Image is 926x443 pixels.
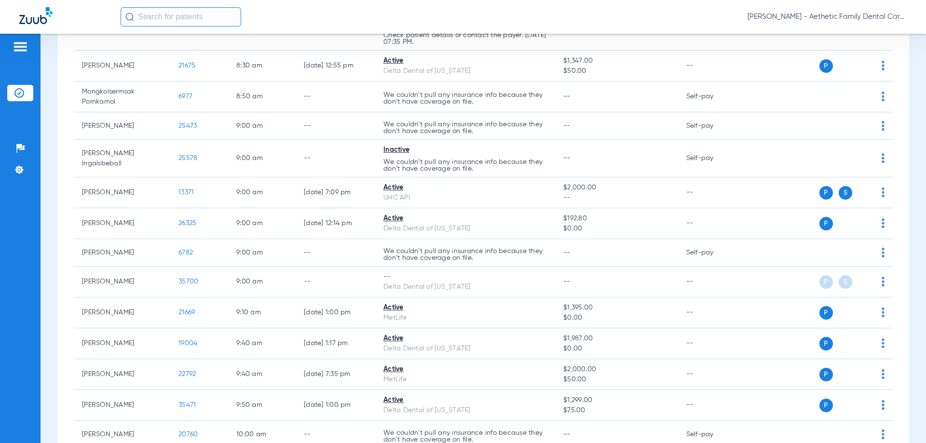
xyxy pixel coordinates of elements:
[74,208,171,239] td: [PERSON_NAME]
[383,303,548,313] div: Active
[679,359,744,390] td: --
[229,112,296,140] td: 9:00 AM
[296,140,376,177] td: --
[383,224,548,234] div: Delta Dental of [US_STATE]
[229,208,296,239] td: 9:00 AM
[383,145,548,155] div: Inactive
[296,390,376,421] td: [DATE] 1:00 PM
[679,208,744,239] td: --
[229,267,296,297] td: 9:00 AM
[679,140,744,177] td: Self-pay
[679,267,744,297] td: --
[679,390,744,421] td: --
[563,375,670,385] span: $50.00
[679,328,744,359] td: --
[383,183,548,193] div: Active
[178,340,197,347] span: 19004
[383,282,548,292] div: Delta Dental of [US_STATE]
[563,249,571,256] span: --
[383,405,548,416] div: Delta Dental of [US_STATE]
[74,81,171,112] td: Mongkolsermsak Pornkamol
[563,405,670,416] span: $75.00
[383,66,548,76] div: Delta Dental of [US_STATE]
[563,224,670,234] span: $0.00
[178,309,195,316] span: 21669
[296,297,376,328] td: [DATE] 1:00 PM
[74,239,171,267] td: [PERSON_NAME]
[383,159,548,172] p: We couldn’t pull any insurance info because they don’t have coverage on file.
[74,112,171,140] td: [PERSON_NAME]
[383,344,548,354] div: Delta Dental of [US_STATE]
[679,297,744,328] td: --
[178,220,196,227] span: 26325
[383,313,548,323] div: MetLife
[229,140,296,177] td: 9:00 AM
[563,155,571,161] span: --
[383,248,548,261] p: We couldn’t pull any insurance info because they don’t have coverage on file.
[296,81,376,112] td: --
[383,193,548,203] div: UHC API
[383,364,548,375] div: Active
[74,267,171,297] td: [PERSON_NAME]
[74,177,171,208] td: [PERSON_NAME]
[383,272,548,282] div: --
[383,56,548,66] div: Active
[563,214,670,224] span: $192.80
[383,395,548,405] div: Active
[296,112,376,140] td: --
[383,214,548,224] div: Active
[383,375,548,385] div: MetLife
[229,239,296,267] td: 9:00 AM
[563,66,670,76] span: $50.00
[563,431,571,438] span: --
[563,303,670,313] span: $1,395.00
[563,334,670,344] span: $1,987.00
[296,359,376,390] td: [DATE] 7:35 PM
[296,328,376,359] td: [DATE] 1:17 PM
[229,81,296,112] td: 8:50 AM
[563,93,571,100] span: --
[296,51,376,81] td: [DATE] 12:55 PM
[74,51,171,81] td: [PERSON_NAME]
[229,328,296,359] td: 9:40 AM
[710,55,926,443] iframe: Chat Widget
[74,297,171,328] td: [PERSON_NAME]
[178,93,192,100] span: 6977
[74,390,171,421] td: [PERSON_NAME]
[178,189,194,196] span: 13371
[383,32,548,45] p: Check patient details or contact the payer. [DATE] 07:35 PM.
[563,56,670,66] span: $1,347.00
[178,431,198,438] span: 20760
[296,208,376,239] td: [DATE] 12:14 PM
[563,364,670,375] span: $2,000.00
[679,51,744,81] td: --
[125,13,134,21] img: Search Icon
[296,239,376,267] td: --
[74,140,171,177] td: [PERSON_NAME] Ingalsbeball
[383,334,548,344] div: Active
[74,359,171,390] td: [PERSON_NAME]
[563,278,571,285] span: --
[296,267,376,297] td: --
[563,122,571,129] span: --
[679,112,744,140] td: Self-pay
[178,62,195,69] span: 21675
[229,297,296,328] td: 9:10 AM
[178,249,193,256] span: 6782
[178,371,196,377] span: 22792
[178,402,196,408] span: 35471
[563,395,670,405] span: $1,299.00
[383,430,548,443] p: We couldn’t pull any insurance info because they don’t have coverage on file.
[748,12,907,22] span: [PERSON_NAME] - Aethetic Family Dental Care ([GEOGRAPHIC_DATA])
[563,344,670,354] span: $0.00
[383,121,548,134] p: We couldn’t pull any insurance info because they don’t have coverage on file.
[74,328,171,359] td: [PERSON_NAME]
[563,193,670,203] span: --
[178,155,197,161] span: 25578
[229,390,296,421] td: 9:50 AM
[383,92,548,105] p: We couldn’t pull any insurance info because they don’t have coverage on file.
[229,359,296,390] td: 9:40 AM
[229,177,296,208] td: 9:00 AM
[229,51,296,81] td: 8:30 AM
